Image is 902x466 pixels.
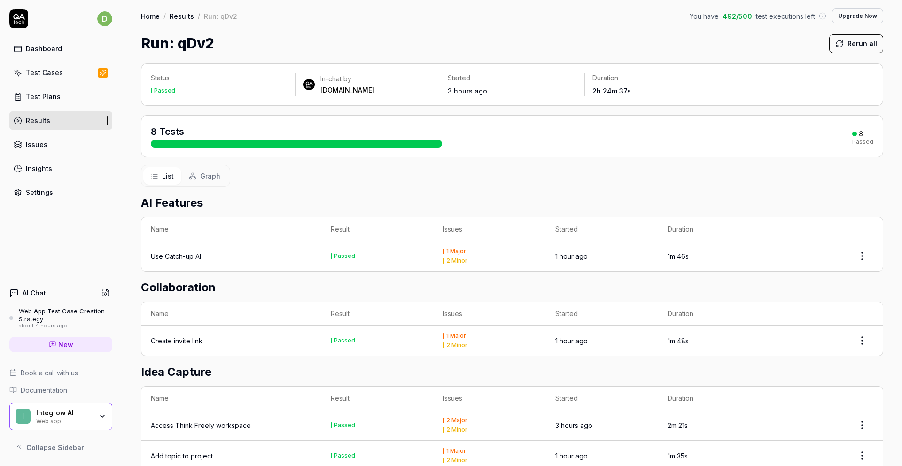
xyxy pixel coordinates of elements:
div: Passed [334,253,355,259]
div: 1 Major [446,333,466,339]
button: d [97,9,112,28]
th: Result [321,387,434,410]
div: Test Plans [26,92,61,101]
div: 2 Minor [446,458,467,463]
th: Name [141,217,321,241]
a: Add topic to project [151,451,213,461]
div: / [163,11,166,21]
a: Use Catch-up AI [151,251,201,261]
div: Settings [26,187,53,197]
div: 2 Minor [446,258,467,264]
button: Rerun all [829,34,883,53]
time: 1 hour ago [555,337,588,345]
th: Duration [658,302,770,326]
div: Dashboard [26,44,62,54]
span: d [97,11,112,26]
div: 2 Major [446,418,467,423]
a: Results [170,11,194,21]
a: Results [9,111,112,130]
a: New [9,337,112,352]
a: Documentation [9,385,112,395]
time: 2h 24m 37s [592,87,631,95]
th: Name [141,302,321,326]
span: New [58,340,73,349]
p: Status [151,73,288,83]
h2: Idea Capture [141,364,883,381]
a: Test Plans [9,87,112,106]
th: Duration [658,387,770,410]
span: I [16,409,31,424]
div: / [198,11,200,21]
time: 1m 35s [668,452,688,460]
time: 2m 21s [668,421,688,429]
span: Collapse Sidebar [26,443,84,452]
span: test executions left [756,11,815,21]
div: 2 Minor [446,342,467,348]
span: Graph [200,171,220,181]
div: Issues [26,140,47,149]
a: Dashboard [9,39,112,58]
div: Passed [334,422,355,428]
th: Started [546,217,658,241]
time: 3 hours ago [448,87,487,95]
h2: Collaboration [141,279,883,296]
time: 1m 46s [668,252,689,260]
a: Web App Test Case Creation Strategyabout 4 hours ago [9,307,112,329]
div: Run: qDv2 [204,11,237,21]
div: Insights [26,163,52,173]
th: Duration [658,217,770,241]
div: Passed [154,88,175,93]
span: List [162,171,174,181]
div: Results [26,116,50,125]
div: Test Cases [26,68,63,78]
div: [DOMAIN_NAME] [320,85,374,95]
button: Graph [181,167,228,185]
h2: AI Features [141,194,883,211]
th: Name [141,387,321,410]
button: List [143,167,181,185]
img: 7ccf6c19-61ad-4a6c-8811-018b02a1b829.jpg [303,79,315,90]
div: In-chat by [320,74,374,84]
div: about 4 hours ago [19,323,112,329]
time: 1m 48s [668,337,689,345]
a: Insights [9,159,112,178]
div: 1 Major [446,448,466,454]
button: Collapse Sidebar [9,438,112,457]
div: 1 Major [446,249,466,254]
span: Book a call with us [21,368,78,378]
span: Documentation [21,385,67,395]
th: Issues [434,302,546,326]
div: Web App Test Case Creation Strategy [19,307,112,323]
button: Upgrade Now [832,8,883,23]
span: 8 Tests [151,126,184,137]
a: Test Cases [9,63,112,82]
div: Passed [334,338,355,343]
div: Integrow AI [36,409,93,417]
th: Result [321,302,434,326]
div: 8 [859,130,863,138]
a: Create invite link [151,336,202,346]
a: Settings [9,183,112,202]
th: Result [321,217,434,241]
p: Duration [592,73,722,83]
time: 1 hour ago [555,452,588,460]
th: Issues [434,217,546,241]
div: Access Think Freely workspace [151,420,251,430]
span: 492 / 500 [723,11,752,21]
a: Book a call with us [9,368,112,378]
h1: Run: qDv2 [141,33,214,54]
button: IIntegrow AIWeb app [9,403,112,431]
th: Started [546,387,658,410]
div: Passed [334,453,355,458]
div: 2 Minor [446,427,467,433]
h4: AI Chat [23,288,46,298]
p: Started [448,73,577,83]
time: 1 hour ago [555,252,588,260]
a: Home [141,11,160,21]
div: Web app [36,417,93,424]
time: 3 hours ago [555,421,592,429]
a: Issues [9,135,112,154]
